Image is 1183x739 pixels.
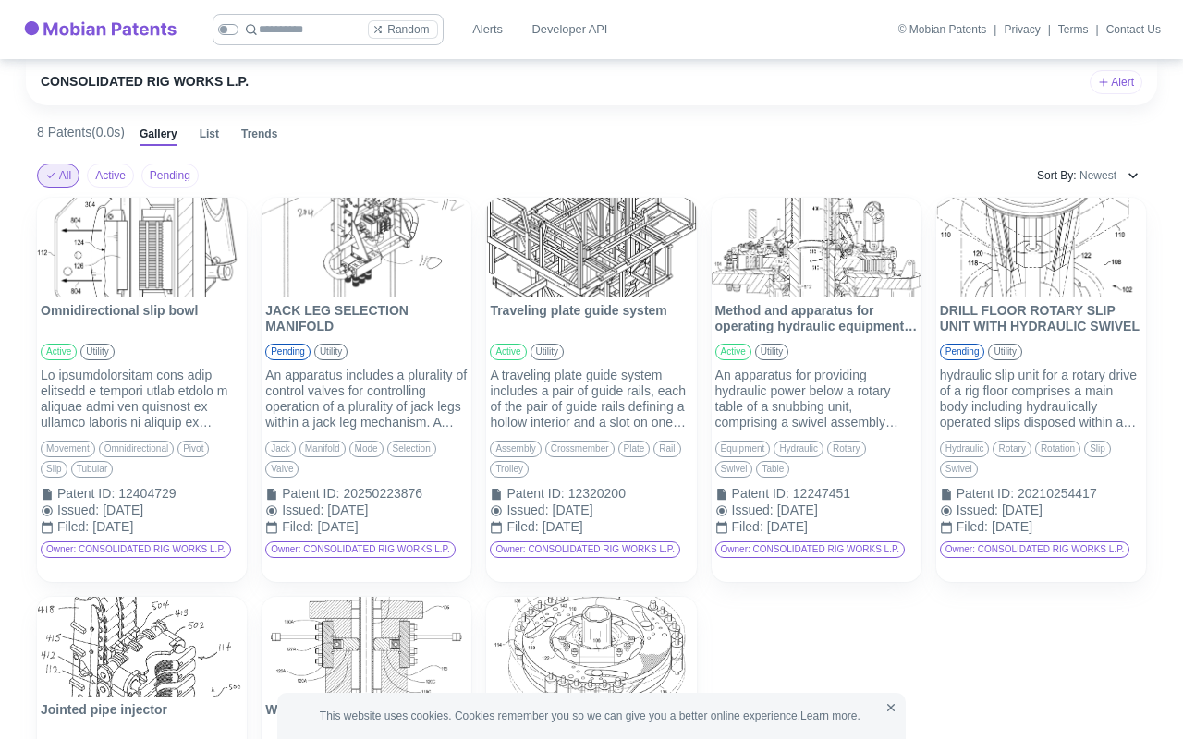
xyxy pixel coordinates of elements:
div: Omnidirectional slip bowlOmnidirectional slip bowlactiveutilityLo ipsumdolorsitam cons adip elits... [37,198,247,582]
span: Owner: CONSOLIDATED RIG WORKS L.P. [42,544,230,556]
span: manifold [300,443,345,455]
span: active [491,346,525,358]
h6: 8 Patents ( 0.0s ) [37,125,125,140]
div: Filed : [732,519,763,536]
span: utility [81,346,113,358]
div: active [41,344,77,360]
div: rotary [993,441,1031,457]
span: valve [266,464,298,476]
a: Learn more. [800,709,860,722]
div: Issued : [957,503,998,519]
div: [DATE] [1002,503,1142,518]
p: Traveling plate guide system [490,303,692,336]
div: movement [41,441,95,457]
span: Pending [150,170,190,181]
span: selection [388,443,435,455]
img: Well pipe guide spool [262,597,471,697]
div: Issued : [282,503,323,519]
span: Sort By: [1037,170,1077,181]
p: DRILL FLOOR ROTARY SLIP UNIT WITH HYDRAULIC SWIVEL [940,303,1142,336]
img: Traveling plate guide system [486,198,696,297]
p: Omnidirectional slip bowl [41,303,243,336]
div: crossmember [545,441,615,457]
span: utility [989,346,1020,358]
span: All [59,170,71,181]
span: This website uses cookies. Cookies remember you so we can give you a better online experience. [320,708,863,724]
div: [DATE] [317,519,468,535]
span: Owner: CONSOLIDATED RIG WORKS L.P. [716,544,905,556]
div: Issued : [732,503,774,519]
div: | [1096,21,1099,38]
div: rotation [1035,441,1080,457]
div: active [715,344,751,360]
span: Owner: CONSOLIDATED RIG WORKS L.P. [491,544,679,556]
div: Patent ID : [732,486,789,503]
div: Method and apparatus for operating hydraulic equipment through a rotary tableMethod and apparatus... [712,198,921,582]
div: Lo ipsumdolorsitam cons adip elitsedd e tempori utlab etdolo m aliquae admi ven quisnost ex ullam... [41,368,243,430]
img: JACK LEG SELECTION MANIFOLD [262,198,471,297]
div: equipment [715,441,771,457]
button: Pending [141,164,199,188]
div: [DATE] [543,519,693,535]
span: tubular [72,464,113,476]
span: plate [619,443,650,455]
a: Method and apparatus for operating hydraulic equipment through a rotary tableMethod and apparatus... [712,198,921,541]
a: Privacy [1004,24,1040,35]
img: Powered milling clamp for drill pipe [486,597,696,697]
div: rail [653,441,680,457]
span: utility [531,346,563,358]
button: All [37,164,79,188]
div: Owner: CONSOLIDATED RIG WORKS L.P. [940,541,1130,558]
div: Traveling plate guide systemTraveling plate guide systemactiveutilityA traveling plate guide syst... [486,198,696,582]
span: omnidirectional [100,443,173,455]
button: Alert [1090,70,1142,94]
div: Patent ID : [282,486,339,503]
div: utility [755,344,788,360]
div: assembly [490,441,541,457]
span: Owner: CONSOLIDATED RIG WORKS L.P. [266,544,455,556]
div: Patent ID : [57,486,115,503]
span: trolley [491,464,528,476]
div: Owner: CONSOLIDATED RIG WORKS L.P. [715,541,906,558]
div: trolley [490,461,529,478]
div: JACK LEG SELECTION MANIFOLDJACK LEG SELECTION MANIFOLDpendingutilityAn apparatus includes a plura... [262,198,471,582]
div: 20210254417 [1018,486,1142,502]
div: [DATE] [777,503,918,518]
div: [DATE] [327,503,468,518]
div: Patent ID : [506,486,564,503]
img: DRILL FLOOR ROTARY SLIP UNIT WITH HYDRAULIC SWIVEL [936,198,1146,297]
button: Gallery [140,127,177,146]
a: DRILL FLOOR ROTARY SLIP UNIT WITH HYDRAULIC SWIVELDRILL FLOOR ROTARY SLIP UNIT WITH HYDRAULIC SWI... [936,198,1146,541]
span: swivel [716,464,752,476]
div: pending [940,344,985,360]
div: utility [314,344,348,360]
div: 12404729 [118,486,243,502]
div: rotary [827,441,865,457]
div: | [994,21,996,38]
span: utility [315,346,347,358]
div: | [1048,21,1051,38]
span: rail [654,443,679,455]
span: Alert [1111,77,1134,88]
span: crossmember [546,443,614,455]
span: pending [941,346,984,358]
span: slip [42,464,67,476]
a: Contact Us [1106,24,1161,35]
div: active [490,344,526,360]
span: hydraulic [774,443,823,455]
div: Issued : [57,503,99,519]
button: Trends [241,127,277,146]
div: pivot [177,441,209,457]
div: DRILL FLOOR ROTARY SLIP UNIT WITH HYDRAULIC SWIVELDRILL FLOOR ROTARY SLIP UNIT WITH HYDRAULIC SWI... [936,198,1146,582]
span: slip [1085,443,1110,455]
span: mode [350,443,383,455]
div: swivel [715,461,753,478]
div: Owner: CONSOLIDATED RIG WORKS L.P. [265,541,456,558]
div: Patent ID : [957,486,1014,503]
div: Filed : [506,519,538,536]
div: pending [265,344,311,360]
div: Owner: CONSOLIDATED RIG WORKS L.P. [41,541,231,558]
span: jack [266,443,295,455]
p: Method and apparatus for operating hydraulic equipment through a rotary table [715,303,918,336]
span: Owner: CONSOLIDATED RIG WORKS L.P. [941,544,1129,556]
